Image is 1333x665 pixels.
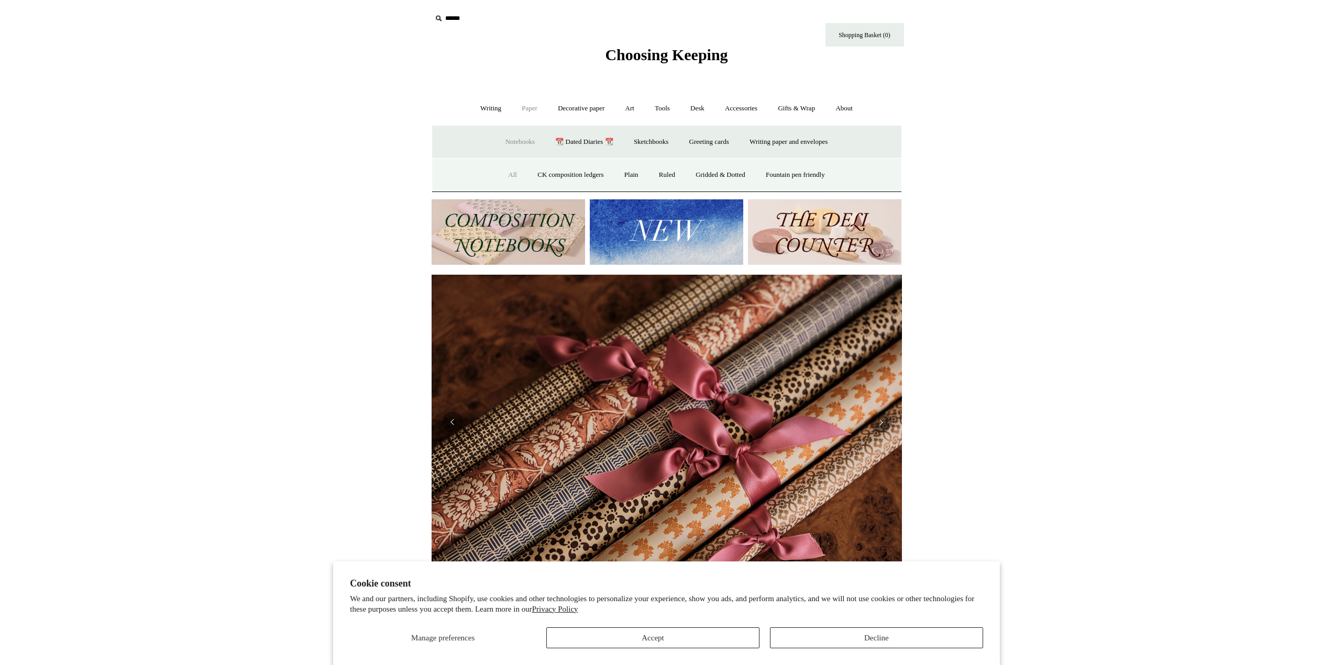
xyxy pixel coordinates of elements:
a: Fountain pen friendly [756,161,834,189]
img: New.jpg__PID:f73bdf93-380a-4a35-bcfe-7823039498e1 [590,199,743,265]
button: Accept [546,627,759,648]
a: Writing paper and envelopes [740,128,837,156]
img: Early Bird [432,275,902,570]
a: CK composition ledgers [528,161,613,189]
button: Previous [442,412,463,433]
a: Paper [512,95,547,122]
a: Decorative paper [548,95,614,122]
a: Plain [615,161,648,189]
a: Privacy Policy [532,605,578,613]
a: Shopping Basket (0) [825,23,904,47]
span: Manage preferences [411,634,475,642]
img: The Deli Counter [748,199,901,265]
p: We and our partners, including Shopify, use cookies and other technologies to personalize your ex... [350,594,983,614]
button: Next [871,412,891,433]
h2: Cookie consent [350,578,983,589]
a: Tools [645,95,679,122]
button: Manage preferences [350,627,536,648]
button: Decline [770,627,983,648]
a: Gifts & Wrap [768,95,824,122]
a: Accessories [715,95,767,122]
a: Ruled [649,161,685,189]
a: Desk [681,95,714,122]
img: 202302 Composition ledgers.jpg__PID:69722ee6-fa44-49dd-a067-31375e5d54ec [432,199,585,265]
a: Greeting cards [680,128,739,156]
a: Choosing Keeping [605,54,728,62]
a: Writing [471,95,511,122]
a: 📆 Dated Diaries 📆 [546,128,622,156]
a: Gridded & Dotted [686,161,755,189]
a: Sketchbooks [624,128,678,156]
a: Art [616,95,644,122]
span: Choosing Keeping [605,46,728,63]
a: About [826,95,862,122]
a: All [499,161,526,189]
a: Notebooks [496,128,544,156]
